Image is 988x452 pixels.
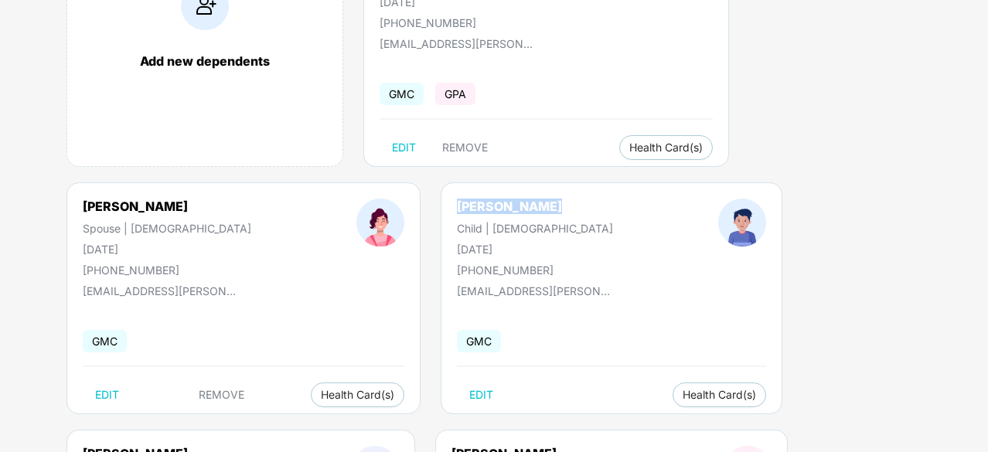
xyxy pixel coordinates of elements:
span: Health Card(s) [629,144,703,151]
div: [DATE] [83,243,251,256]
div: [EMAIL_ADDRESS][PERSON_NAME][DOMAIN_NAME] [83,284,237,297]
div: [EMAIL_ADDRESS][PERSON_NAME][DOMAIN_NAME] [380,37,534,50]
span: GMC [380,83,424,105]
button: EDIT [83,382,131,407]
button: Health Card(s) [619,135,713,160]
span: GMC [457,330,501,352]
span: EDIT [392,141,416,154]
div: Spouse | [DEMOGRAPHIC_DATA] [83,222,251,235]
span: REMOVE [199,389,244,401]
div: [PHONE_NUMBER] [380,16,560,29]
div: [PERSON_NAME] [457,199,613,214]
div: [EMAIL_ADDRESS][PERSON_NAME][DOMAIN_NAME] [457,284,612,297]
div: [DATE] [457,243,613,256]
button: EDIT [457,382,506,407]
button: EDIT [380,135,428,160]
button: Health Card(s) [311,382,404,407]
span: REMOVE [442,141,488,154]
button: REMOVE [186,382,257,407]
div: Child | [DEMOGRAPHIC_DATA] [457,222,613,235]
span: GPA [435,83,475,105]
div: Add new dependents [83,53,327,69]
span: Health Card(s) [683,391,756,399]
button: REMOVE [430,135,500,160]
div: [PHONE_NUMBER] [457,263,613,277]
img: profileImage [718,199,766,246]
span: Health Card(s) [321,391,394,399]
span: EDIT [469,389,493,401]
div: [PERSON_NAME] [83,199,251,214]
button: Health Card(s) [673,382,766,407]
div: [PHONE_NUMBER] [83,263,251,277]
span: EDIT [95,389,119,401]
img: profileImage [356,199,404,246]
span: GMC [83,330,127,352]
